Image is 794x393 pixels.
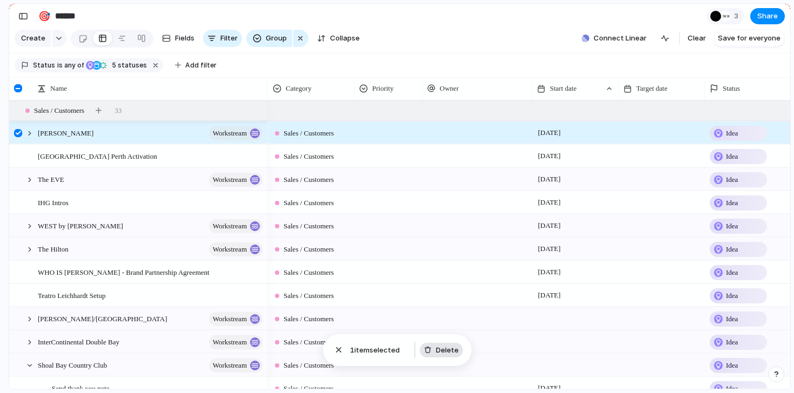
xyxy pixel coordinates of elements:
[21,33,45,44] span: Create
[284,337,334,348] span: Sales / Customers
[718,33,780,44] span: Save for everyone
[723,83,740,94] span: Status
[55,59,86,71] button: isany of
[109,61,118,69] span: 5
[284,198,334,208] span: Sales / Customers
[726,174,738,185] span: Idea
[246,30,292,47] button: Group
[750,8,785,24] button: Share
[284,244,334,255] span: Sales / Customers
[209,335,263,349] button: workstream
[38,126,93,139] span: [PERSON_NAME]
[757,11,778,22] span: Share
[688,33,706,44] span: Clear
[209,173,263,187] button: workstream
[38,242,69,255] span: The Hilton
[185,60,217,70] span: Add filter
[213,172,247,187] span: workstream
[203,30,242,47] button: Filter
[726,198,738,208] span: Idea
[284,267,334,278] span: Sales / Customers
[726,337,738,348] span: Idea
[38,289,105,301] span: Teatro Leichhardt Setup
[330,33,360,44] span: Collapse
[535,126,563,139] span: [DATE]
[286,83,312,94] span: Category
[38,358,107,371] span: Shoal Bay Country Club
[209,242,263,256] button: workstream
[594,33,647,44] span: Connect Linear
[209,126,263,140] button: workstream
[85,59,149,71] button: 5 statuses
[284,290,334,301] span: Sales / Customers
[550,83,576,94] span: Start date
[284,221,334,232] span: Sales / Customers
[34,105,84,116] span: Sales / Customers
[535,242,563,255] span: [DATE]
[535,173,563,186] span: [DATE]
[220,33,238,44] span: Filter
[33,60,55,70] span: Status
[726,360,738,371] span: Idea
[734,11,742,22] span: 3
[636,83,668,94] span: Target date
[535,289,563,302] span: [DATE]
[169,58,223,73] button: Add filter
[284,360,334,371] span: Sales / Customers
[109,60,147,70] span: statuses
[372,83,394,94] span: Priority
[535,150,563,162] span: [DATE]
[535,219,563,232] span: [DATE]
[213,126,247,141] span: workstream
[284,174,334,185] span: Sales / Customers
[266,33,287,44] span: Group
[726,267,738,278] span: Idea
[714,30,785,47] button: Save for everyone
[209,219,263,233] button: workstream
[213,311,247,327] span: workstream
[726,290,738,301] span: Idea
[213,335,247,350] span: workstream
[36,8,53,25] button: 🎯
[313,30,364,47] button: Collapse
[209,312,263,326] button: workstream
[284,314,334,324] span: Sales / Customers
[38,150,157,162] span: [GEOGRAPHIC_DATA] Perth Activation
[726,314,738,324] span: Idea
[15,30,51,47] button: Create
[38,312,167,324] span: [PERSON_NAME]/[GEOGRAPHIC_DATA]
[726,151,738,162] span: Idea
[436,345,459,356] span: Delete
[213,358,247,373] span: workstream
[213,219,247,234] span: workstream
[535,196,563,209] span: [DATE]
[213,242,247,257] span: workstream
[63,60,84,70] span: any of
[115,105,122,116] span: 33
[57,60,63,70] span: is
[38,219,123,232] span: WEST by [PERSON_NAME]
[683,30,710,47] button: Clear
[350,345,406,356] span: item selected
[350,345,354,354] span: 1
[158,30,199,47] button: Fields
[38,196,69,208] span: IHG Intros
[209,358,263,372] button: workstream
[440,83,459,94] span: Owner
[50,83,67,94] span: Name
[726,128,738,139] span: Idea
[38,266,210,278] span: WHO IS [PERSON_NAME] - Brand Partnership Agreement
[726,244,738,255] span: Idea
[38,9,50,23] div: 🎯
[284,151,334,162] span: Sales / Customers
[284,128,334,139] span: Sales / Customers
[577,30,651,46] button: Connect Linear
[420,343,463,358] button: Delete
[726,221,738,232] span: Idea
[38,173,64,185] span: The EVE
[175,33,194,44] span: Fields
[535,266,563,279] span: [DATE]
[38,335,119,348] span: InterContinental Double Bay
